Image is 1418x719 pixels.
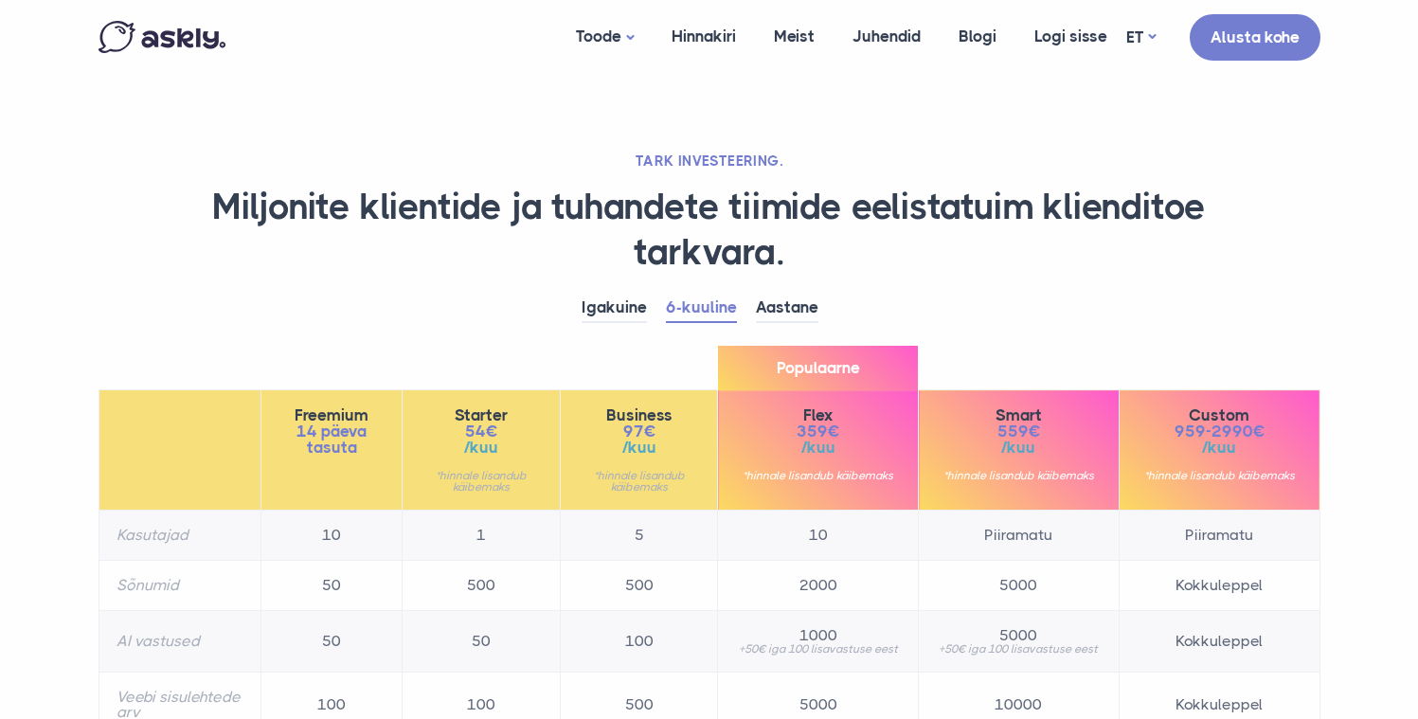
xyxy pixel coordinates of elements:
td: 500 [403,561,561,611]
td: 10 [260,511,402,561]
a: ET [1126,24,1156,51]
th: Sõnumid [99,561,260,611]
h2: TARK INVESTEERING. [99,152,1320,171]
td: 50 [260,611,402,673]
span: 5000 [936,628,1102,643]
span: Custom [1137,407,1302,423]
td: 50 [403,611,561,673]
span: /kuu [420,440,543,456]
span: Kokkuleppel [1137,634,1302,649]
td: 100 [560,611,718,673]
td: 2000 [718,561,919,611]
small: +50€ iga 100 lisavastuse eest [936,643,1102,655]
span: 959-2990€ [1137,423,1302,440]
span: 559€ [936,423,1102,440]
th: Kasutajad [99,511,260,561]
td: 5 [560,511,718,561]
span: /kuu [578,440,701,456]
img: Askly [99,21,225,53]
td: 5000 [919,561,1120,611]
td: Piiramatu [919,511,1120,561]
span: 1000 [735,628,901,643]
td: 50 [260,561,402,611]
small: *hinnale lisandub käibemaks [578,470,701,493]
small: *hinnale lisandub käibemaks [735,470,901,481]
span: /kuu [1137,440,1302,456]
small: +50€ iga 100 lisavastuse eest [735,643,901,655]
span: 97€ [578,423,701,440]
th: AI vastused [99,611,260,673]
a: 6-kuuline [666,294,737,323]
span: 14 päeva tasuta [278,423,385,456]
span: 54€ [420,423,543,440]
a: Igakuine [582,294,647,323]
td: Piiramatu [1119,511,1319,561]
span: Business [578,407,701,423]
span: Smart [936,407,1102,423]
h1: Miljonite klientide ja tuhandete tiimide eelistatuim klienditoe tarkvara. [99,185,1320,275]
span: /kuu [735,440,901,456]
span: 359€ [735,423,901,440]
span: Freemium [278,407,385,423]
span: Starter [420,407,543,423]
span: Populaarne [718,346,918,390]
a: Alusta kohe [1190,14,1320,61]
td: 500 [560,561,718,611]
small: *hinnale lisandub käibemaks [420,470,543,493]
td: Kokkuleppel [1119,561,1319,611]
td: 1 [403,511,561,561]
a: Aastane [756,294,818,323]
span: /kuu [936,440,1102,456]
small: *hinnale lisandub käibemaks [1137,470,1302,481]
span: Flex [735,407,901,423]
td: 10 [718,511,919,561]
small: *hinnale lisandub käibemaks [936,470,1102,481]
